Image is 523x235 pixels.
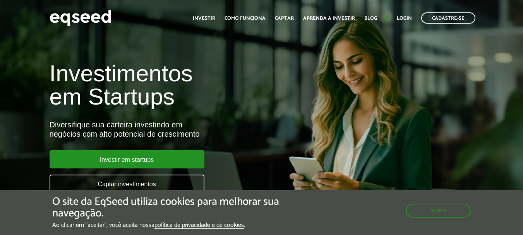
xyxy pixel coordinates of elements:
p: Ao clicar em "aceitar", você aceita nossa . [52,221,303,229]
a: Login [397,16,412,21]
a: Cadastre-se [421,12,475,24]
a: Aprenda a investir [303,16,355,21]
a: Captar [275,16,294,21]
a: Investir [193,16,215,21]
img: EqSeed [50,8,111,28]
button: Aceitar [406,204,471,218]
a: Captar investimentos [50,175,204,193]
a: Blog [364,16,377,21]
h1: Investimentos em Startups [50,62,300,108]
h5: O site da EqSeed utiliza cookies para melhorar sua navegação. [52,196,303,220]
div: Diversifique sua carteira investindo em negócios com alto potencial de crescimento [50,120,300,139]
a: Investir em startups [50,150,204,168]
a: política de privacidade e de cookies [154,222,244,229]
a: Como funciona [225,16,266,21]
